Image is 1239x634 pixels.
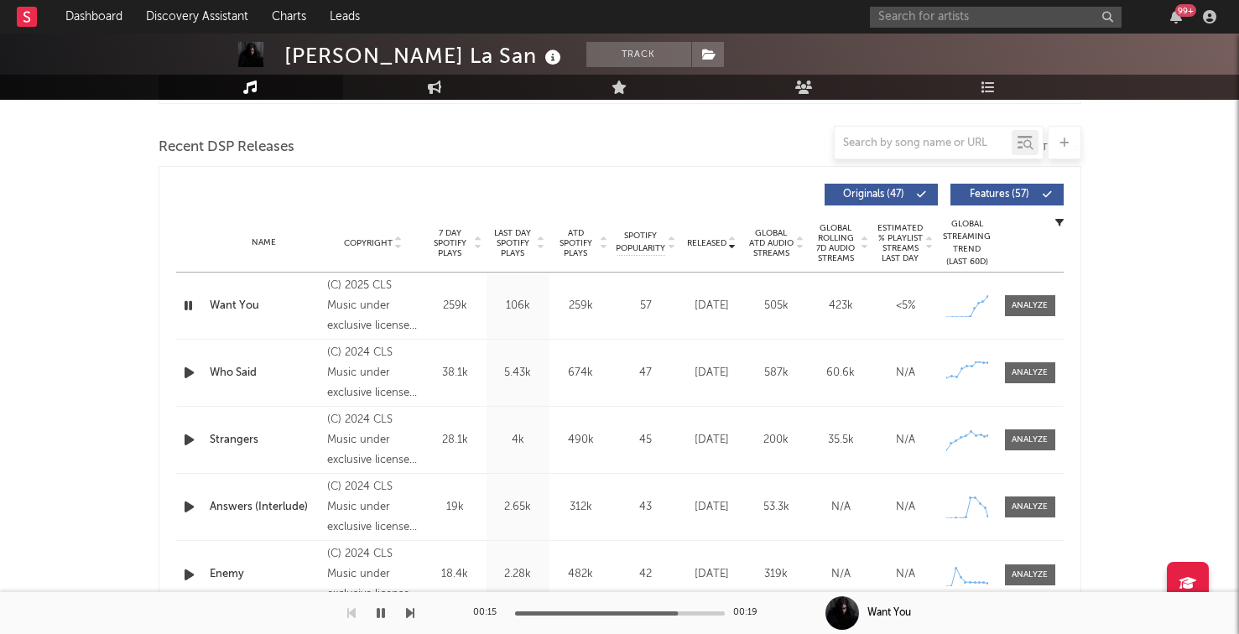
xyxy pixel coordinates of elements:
div: [DATE] [684,298,740,314]
button: Features(57) [950,184,1064,205]
span: Features ( 57 ) [961,190,1039,200]
span: ATD Spotify Plays [554,228,598,258]
span: Estimated % Playlist Streams Last Day [877,223,924,263]
div: 674k [554,365,608,382]
div: 35.5k [813,432,869,449]
div: 99 + [1175,4,1196,17]
a: Strangers [210,432,320,449]
div: 106k [491,298,545,314]
div: 60.6k [813,365,869,382]
div: [DATE] [684,365,740,382]
span: Copyright [344,238,393,248]
span: 7 Day Spotify Plays [428,228,472,258]
button: 99+ [1170,10,1182,23]
div: Global Streaming Trend (Last 60D) [942,218,992,268]
div: 53.3k [748,499,804,516]
div: 00:19 [733,603,767,623]
div: N/A [877,566,934,583]
div: 19k [428,499,482,516]
a: Want You [210,298,320,314]
div: 587k [748,365,804,382]
input: Search by song name or URL [835,137,1012,150]
div: 319k [748,566,804,583]
a: Who Said [210,365,320,382]
div: 2.28k [491,566,545,583]
div: (C) 2024 CLS Music under exclusive license to AWAL Recordings Ltd [327,410,419,470]
div: 57 [617,298,675,314]
div: [DATE] [684,499,740,516]
div: 28.1k [428,432,482,449]
div: 38.1k [428,365,482,382]
input: Search for artists [870,7,1122,28]
div: <5% [877,298,934,314]
div: Want You [867,605,911,621]
div: 4k [491,432,545,449]
div: 47 [617,365,675,382]
a: Answers (Interlude) [210,499,320,516]
div: Name [210,236,320,249]
div: (C) 2024 CLS Music under exclusive license to AWAL Recordings Ltd [327,544,419,605]
button: Originals(47) [825,184,938,205]
span: Global ATD Audio Streams [748,228,794,258]
div: 423k [813,298,869,314]
div: 200k [748,432,804,449]
span: Originals ( 47 ) [836,190,913,200]
span: Released [687,238,726,248]
div: N/A [877,365,934,382]
button: Track [586,42,691,67]
a: Enemy [210,566,320,583]
div: 259k [554,298,608,314]
div: [DATE] [684,432,740,449]
div: 5.43k [491,365,545,382]
div: 259k [428,298,482,314]
div: N/A [877,499,934,516]
div: N/A [813,566,869,583]
div: 43 [617,499,675,516]
div: N/A [877,432,934,449]
span: Last Day Spotify Plays [491,228,535,258]
div: 42 [617,566,675,583]
div: [PERSON_NAME] La San [284,42,565,70]
div: N/A [813,499,869,516]
div: 482k [554,566,608,583]
div: 18.4k [428,566,482,583]
div: 2.65k [491,499,545,516]
div: 490k [554,432,608,449]
span: Global Rolling 7D Audio Streams [813,223,859,263]
div: 45 [617,432,675,449]
div: 00:15 [473,603,507,623]
div: (C) 2024 CLS Music under exclusive license to AWAL Recordings Ltd [327,477,419,538]
div: (C) 2025 CLS Music under exclusive license to AWAL Recordings Ltd. [327,276,419,336]
div: 505k [748,298,804,314]
div: (C) 2024 CLS Music under exclusive license to AWAL Recordings Ltd [327,343,419,403]
div: [DATE] [684,566,740,583]
div: 312k [554,499,608,516]
span: Spotify Popularity [616,230,665,255]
